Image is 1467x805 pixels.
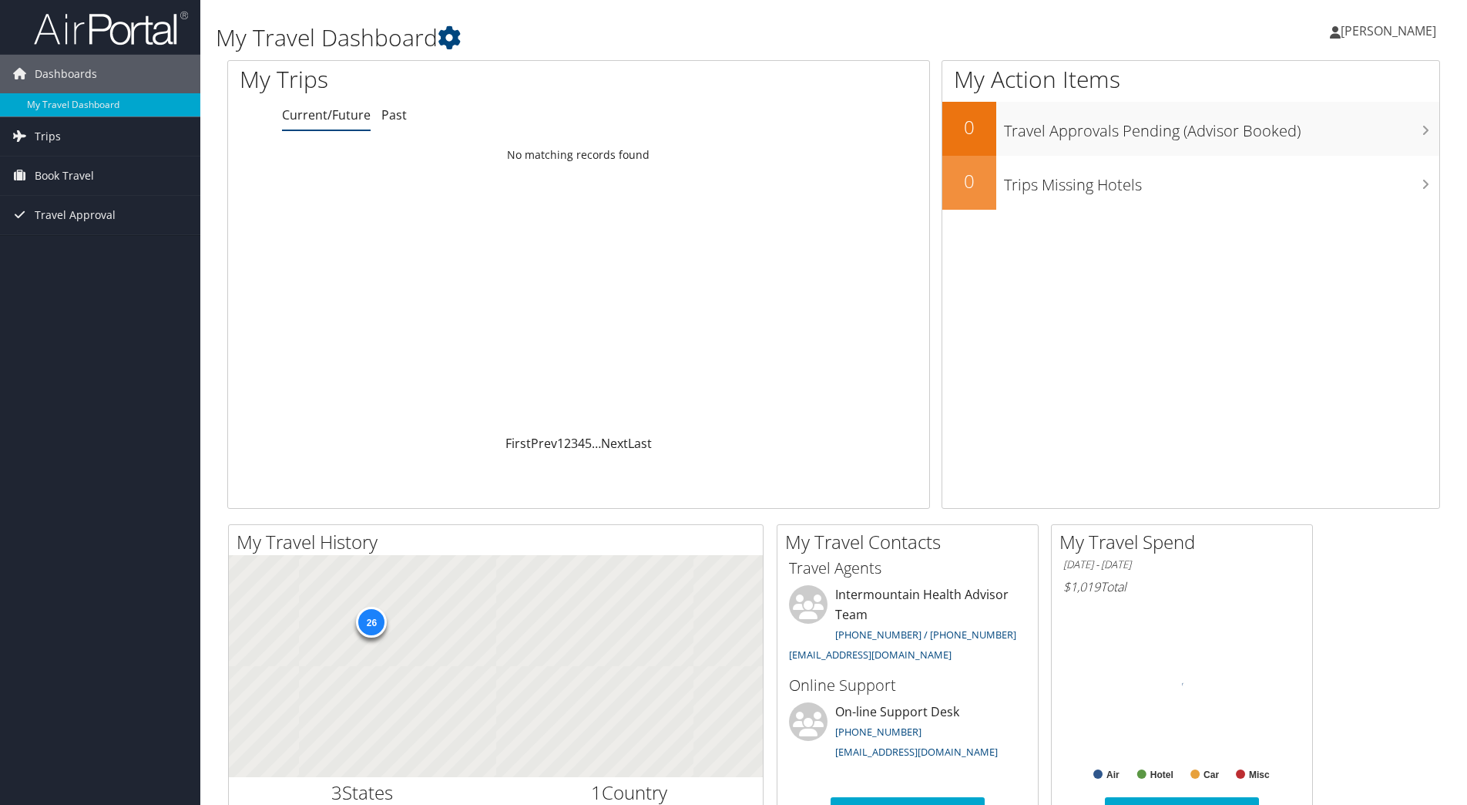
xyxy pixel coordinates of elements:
[216,22,1039,54] h1: My Travel Dashboard
[1203,770,1219,780] text: Car
[591,780,602,805] span: 1
[505,435,531,452] a: First
[835,725,921,739] a: [PHONE_NUMBER]
[240,63,626,96] h1: My Trips
[1249,770,1270,780] text: Misc
[785,529,1038,555] h2: My Travel Contacts
[835,745,998,759] a: [EMAIL_ADDRESS][DOMAIN_NAME]
[35,196,116,234] span: Travel Approval
[789,675,1026,696] h3: Online Support
[1004,167,1439,196] h3: Trips Missing Hotels
[1004,113,1439,142] h3: Travel Approvals Pending (Advisor Booked)
[35,117,61,156] span: Trips
[34,10,188,46] img: airportal-logo.png
[1063,578,1100,595] span: $1,019
[282,106,371,123] a: Current/Future
[942,114,996,140] h2: 0
[1059,529,1312,555] h2: My Travel Spend
[564,435,571,452] a: 2
[356,607,387,638] div: 26
[1341,22,1436,39] span: [PERSON_NAME]
[1150,770,1173,780] text: Hotel
[1063,557,1301,572] h6: [DATE] - [DATE]
[781,585,1034,668] li: Intermountain Health Advisor Team
[557,435,564,452] a: 1
[331,780,342,805] span: 3
[531,435,557,452] a: Prev
[942,102,1439,156] a: 0Travel Approvals Pending (Advisor Booked)
[942,168,996,194] h2: 0
[237,529,763,555] h2: My Travel History
[35,55,97,93] span: Dashboards
[571,435,578,452] a: 3
[381,106,407,123] a: Past
[228,141,929,169] td: No matching records found
[35,157,94,195] span: Book Travel
[592,435,601,452] span: …
[1063,578,1301,595] h6: Total
[628,435,652,452] a: Last
[601,435,628,452] a: Next
[789,648,952,662] a: [EMAIL_ADDRESS][DOMAIN_NAME]
[1330,8,1452,54] a: [PERSON_NAME]
[942,63,1439,96] h1: My Action Items
[835,628,1016,642] a: [PHONE_NUMBER] / [PHONE_NUMBER]
[578,435,585,452] a: 4
[781,702,1034,766] li: On-line Support Desk
[942,156,1439,210] a: 0Trips Missing Hotels
[585,435,592,452] a: 5
[1106,770,1120,780] text: Air
[789,557,1026,579] h3: Travel Agents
